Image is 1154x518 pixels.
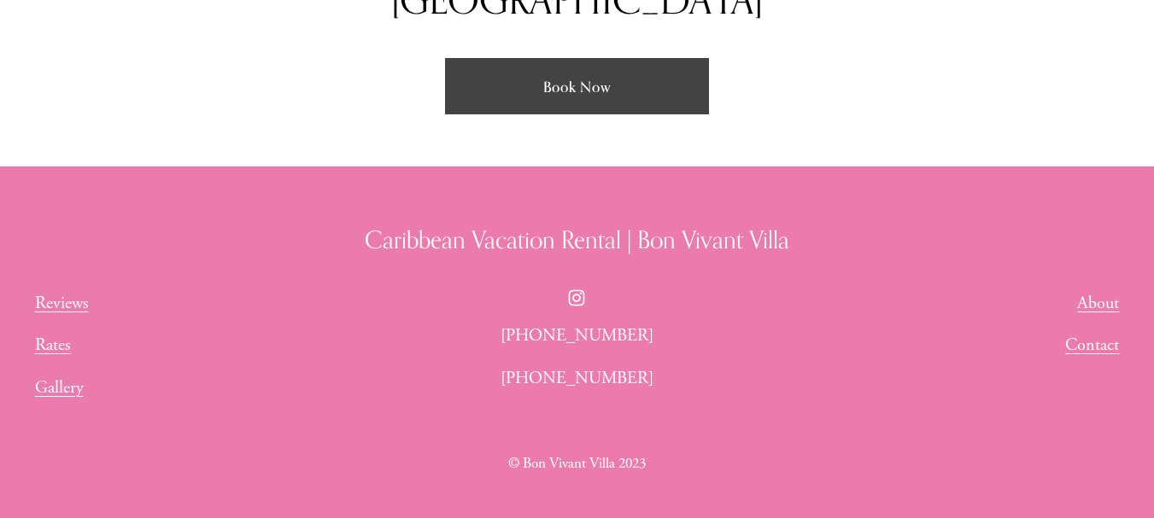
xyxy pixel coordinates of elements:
[445,364,709,392] p: [PHONE_NUMBER]
[1065,331,1119,358] a: Contact
[568,289,585,306] a: Instagram
[1077,289,1119,317] a: About
[35,374,84,401] a: Gallery
[445,452,709,475] p: © Bon Vivant Villa 2023
[35,224,1120,257] h3: Caribbean Vacation Rental | Bon Vivant Villa
[35,331,71,358] a: Rates
[445,322,709,349] p: [PHONE_NUMBER]
[445,58,709,114] a: Book Now
[35,289,89,317] a: Reviews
